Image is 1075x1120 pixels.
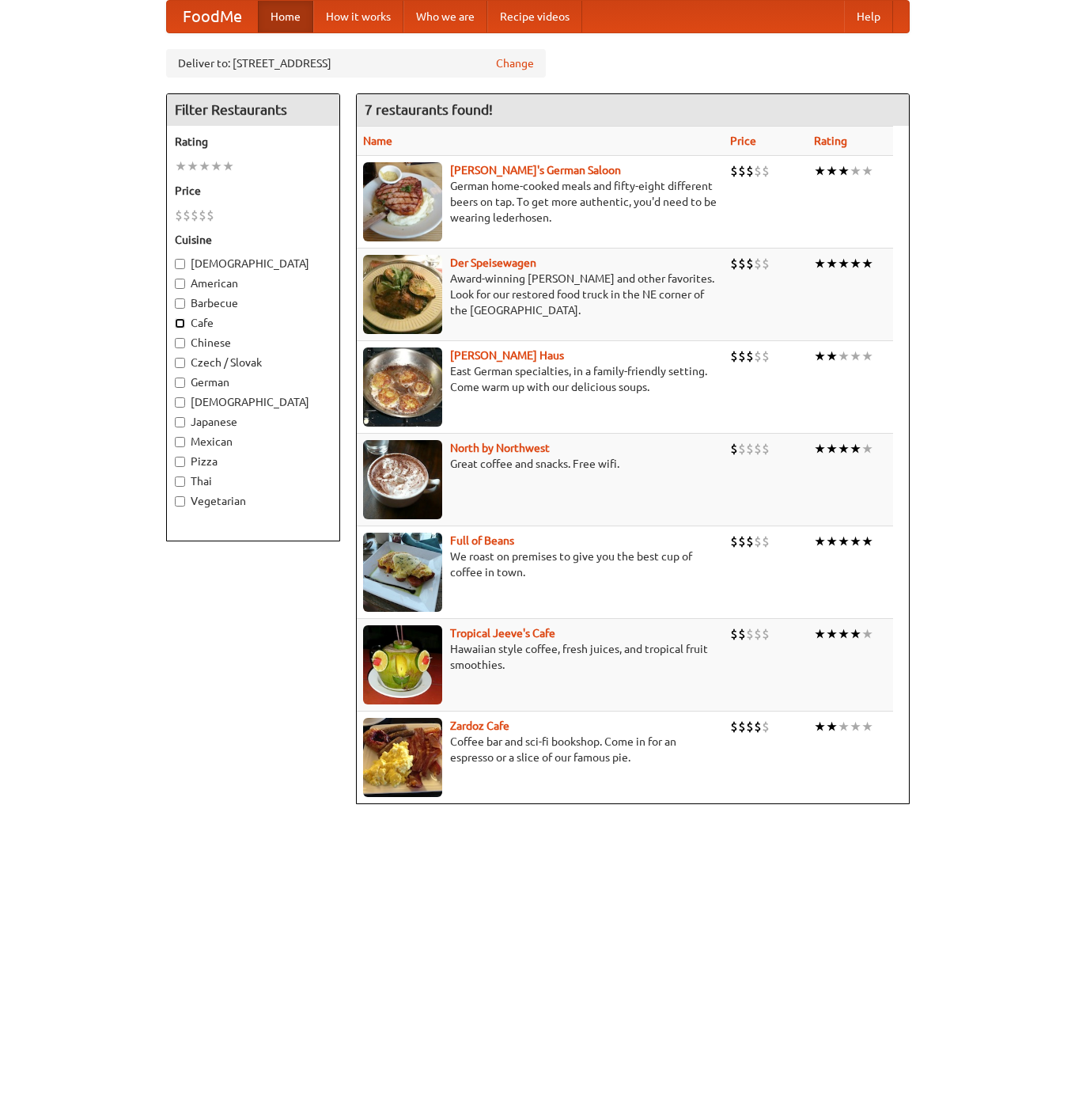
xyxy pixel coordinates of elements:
label: [DEMOGRAPHIC_DATA] [175,394,331,410]
li: $ [730,625,738,643]
li: ★ [861,440,873,457]
li: ★ [814,347,826,365]
li: $ [754,625,762,643]
p: Award-winning [PERSON_NAME] and other favorites. Look for our restored food truck in the NE corne... [363,271,717,318]
li: ★ [850,162,861,180]
input: Thai [175,476,185,487]
li: ★ [199,158,210,175]
li: $ [762,162,770,180]
li: ★ [826,255,838,272]
label: Mexican [175,434,331,450]
li: ★ [850,255,861,272]
a: North by Northwest [450,442,550,454]
label: Pizza [175,454,331,469]
li: ★ [850,347,861,365]
input: Cafe [175,318,185,328]
li: ★ [838,625,850,643]
b: Zardoz Cafe [450,719,509,732]
label: Czech / Slovak [175,355,331,370]
p: Coffee bar and sci-fi bookshop. Come in for an espresso or a slice of our famous pie. [363,734,717,765]
a: Full of Beans [450,534,514,547]
li: $ [746,255,754,272]
li: ★ [210,158,222,175]
a: Help [844,1,893,32]
li: $ [191,207,199,224]
li: $ [199,207,206,224]
p: We roast on premises to give you the best cup of coffee in town. [363,549,717,580]
li: ★ [861,625,873,643]
li: ★ [850,440,861,457]
li: ★ [861,162,873,180]
img: esthers.jpg [363,162,442,241]
li: $ [762,625,770,643]
input: American [175,279,185,289]
li: ★ [826,440,838,457]
li: $ [762,718,770,735]
a: Rating [814,135,847,147]
li: $ [738,255,746,272]
li: $ [738,533,746,550]
input: Chinese [175,338,185,348]
input: German [175,378,185,388]
label: German [175,374,331,390]
img: north.jpg [363,440,442,519]
a: Home [258,1,313,32]
li: $ [754,347,762,365]
li: ★ [222,158,234,175]
b: Der Speisewagen [450,256,536,269]
img: beans.jpg [363,533,442,612]
li: $ [730,347,738,365]
ng-pluralize: 7 restaurants found! [365,102,493,117]
p: German home-cooked meals and fifty-eight different beers on tap. To get more authentic, you'd nee... [363,178,717,226]
img: jeeves.jpg [363,625,442,704]
li: $ [206,207,214,224]
li: ★ [850,625,861,643]
label: Vegetarian [175,493,331,509]
a: How it works [313,1,403,32]
p: East German specialties, in a family-friendly setting. Come warm up with our delicious soups. [363,363,717,395]
li: ★ [814,255,826,272]
li: $ [730,718,738,735]
p: Hawaiian style coffee, fresh juices, and tropical fruit smoothies. [363,641,717,673]
li: $ [730,533,738,550]
li: $ [175,207,183,224]
a: [PERSON_NAME]'s German Saloon [450,164,621,177]
li: $ [730,440,738,457]
li: $ [183,207,191,224]
a: Name [363,135,392,147]
input: Mexican [175,437,185,447]
li: ★ [861,533,873,550]
a: Change [496,55,534,71]
b: Tropical Jeeve's Cafe [450,627,555,640]
li: $ [754,533,762,550]
li: $ [754,718,762,735]
h5: Cuisine [175,232,331,248]
li: $ [754,440,762,457]
li: $ [762,440,770,457]
a: Price [730,135,756,147]
a: [PERSON_NAME] Haus [450,349,564,362]
li: ★ [814,440,826,457]
img: speisewagen.jpg [363,255,442,334]
li: $ [754,162,762,180]
li: $ [738,347,746,365]
input: Vegetarian [175,496,185,507]
input: Barbecue [175,298,185,309]
li: $ [730,162,738,180]
input: [DEMOGRAPHIC_DATA] [175,397,185,408]
li: ★ [861,718,873,735]
p: Great coffee and snacks. Free wifi. [363,456,717,472]
label: [DEMOGRAPHIC_DATA] [175,256,331,271]
li: $ [762,255,770,272]
a: FoodMe [167,1,258,32]
li: $ [738,625,746,643]
li: $ [738,162,746,180]
li: ★ [861,347,873,365]
li: $ [746,162,754,180]
li: ★ [826,718,838,735]
li: ★ [814,162,826,180]
li: ★ [838,533,850,550]
li: ★ [826,347,838,365]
